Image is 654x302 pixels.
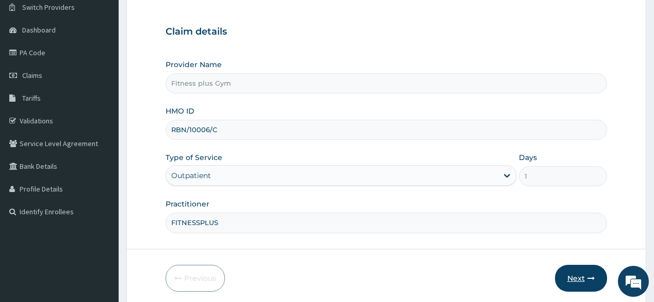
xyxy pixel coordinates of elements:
[166,152,222,163] label: Type of Service
[169,5,194,30] div: Minimize live chat window
[166,213,607,233] input: Enter Name
[19,52,42,77] img: d_794563401_company_1708531726252_794563401
[22,3,75,12] span: Switch Providers
[22,25,56,35] span: Dashboard
[22,71,42,80] span: Claims
[555,265,607,292] button: Next
[519,152,537,163] label: Days
[166,59,222,70] label: Provider Name
[60,87,142,192] span: We're online!
[5,196,197,232] textarea: Type your message and hit 'Enter'
[22,93,41,103] span: Tariffs
[166,199,209,209] label: Practitioner
[166,265,225,292] button: Previous
[54,58,173,71] div: Chat with us now
[166,106,194,116] label: HMO ID
[166,26,607,38] h3: Claim details
[166,120,607,140] input: Enter HMO ID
